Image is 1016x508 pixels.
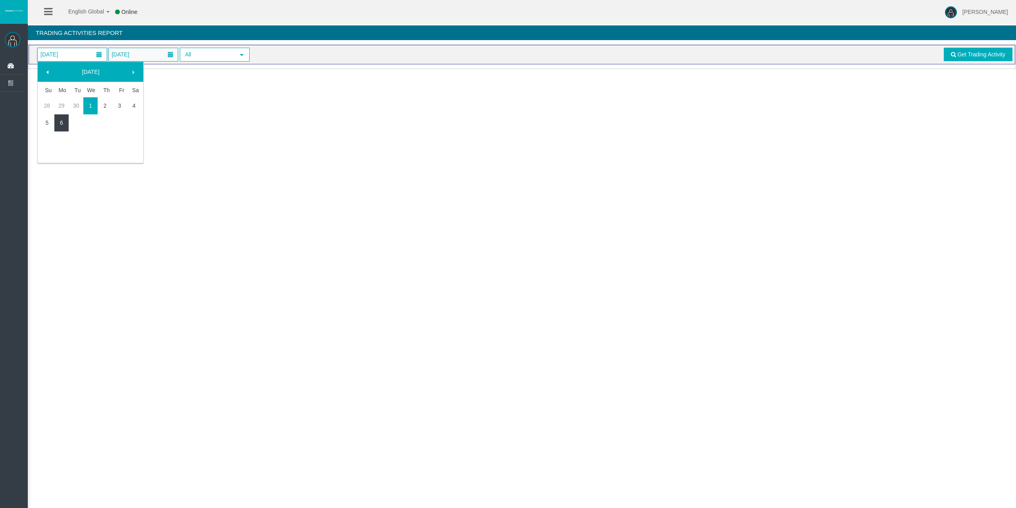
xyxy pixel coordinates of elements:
[945,6,957,18] img: user-image
[54,116,69,130] a: 6
[69,99,83,113] a: 30
[4,9,24,12] img: logo.svg
[58,8,104,15] span: English Global
[112,99,127,113] a: 3
[181,48,235,61] span: All
[28,25,1016,40] h4: Trading Activities Report
[957,51,1005,58] span: Get Trading Activity
[40,83,54,97] th: Sunday
[83,99,98,113] a: 1
[121,9,137,15] span: Online
[127,83,141,97] th: Saturday
[83,97,98,114] td: Current focused date is Wednesday, October 01, 2025
[57,65,125,79] a: [DATE]
[98,83,112,97] th: Thursday
[54,99,69,113] a: 29
[112,83,127,97] th: Friday
[962,9,1008,15] span: [PERSON_NAME]
[239,52,245,58] span: select
[127,99,141,113] a: 4
[83,83,98,97] th: Wednesday
[98,99,112,113] a: 2
[40,99,54,113] a: 28
[40,116,54,130] a: 5
[69,83,83,97] th: Tuesday
[54,83,69,97] th: Monday
[109,49,131,60] span: [DATE]
[38,49,60,60] span: [DATE]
